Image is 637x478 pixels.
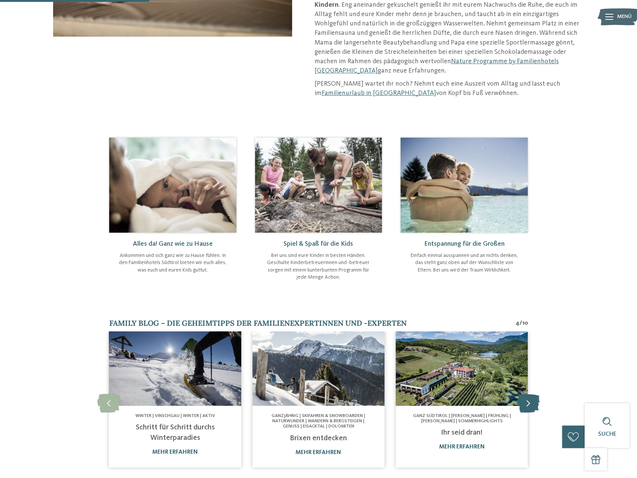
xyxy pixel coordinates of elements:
[109,331,241,406] img: Wellness mit Kindern: Jetzt ist Kuschelzeit!
[396,331,528,406] img: Wellness mit Kindern: Jetzt ist Kuschelzeit!
[290,435,347,442] a: Brixen entdecken
[135,414,215,418] span: Winter | Vinschgau | Winter | Aktiv
[109,138,236,233] img: Wellness mit Kindern: Jetzt ist Kuschelzeit!
[284,240,353,247] span: Spiel & Spaß für die Kids
[424,240,505,247] span: Entspannung für die Großen
[515,319,520,327] span: 4
[136,424,215,442] a: Schritt für Schritt durchs Winterparadies
[133,240,213,247] span: Alles da! Ganz wie zu Hause
[441,429,483,436] a: Ihr seid dran!
[520,319,522,327] span: /
[295,450,341,456] a: mehr erfahren
[408,252,520,274] p: Einfach einmal ausspannen und an nichts denken, das steht ganz oben auf der Wunschliste von Elter...
[252,331,385,406] img: Wellness mit Kindern: Jetzt ist Kuschelzeit!
[322,90,436,96] a: Familienurlaub in [GEOGRAPHIC_DATA]
[255,138,382,233] img: Wellness mit Kindern: Jetzt ist Kuschelzeit!
[413,414,511,423] span: Ganz Südtirol | [PERSON_NAME] | Frühling | [PERSON_NAME] | Sommerhighlights
[315,79,584,98] p: [PERSON_NAME] wartet ihr noch? Nehmt euch eine Auszeit vom Alltag und lasst euch im von Kopf bis ...
[117,252,229,274] p: Ankommen und sich ganz wie zu Hause fühlen. In den Familienhotels Südtirol bieten wir euch alles,...
[401,138,528,233] img: Wellness mit Kindern: Jetzt ist Kuschelzeit!
[272,414,365,429] span: Ganzjährig | Skifahren & Snowboarden | Naturwunder | Wandern & Bergsteigen | Genuss | Eisacktal |...
[152,449,198,455] a: mehr erfahren
[439,444,485,450] a: mehr erfahren
[522,319,528,327] span: 10
[109,318,407,328] span: Family Blog – die Geheimtipps der Familienexpertinnen und -experten
[263,252,375,281] p: Bei uns sind eure Kinder in besten Händen. Geschulte Kinderbetreuerinnen und -betreuer sorgen mit...
[598,431,616,437] span: Suche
